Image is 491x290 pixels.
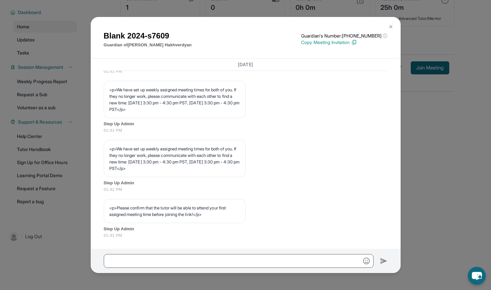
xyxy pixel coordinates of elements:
img: Close Icon [388,24,393,29]
p: <p>Please confirm that the tutor will be able to attend your first assigned meeting time before j... [109,205,240,218]
p: <p>We have set up weekly assigned meeting times for both of you. If they no longer work, please c... [109,86,240,113]
p: Guardian of [PERSON_NAME] Hakhverdyan [104,42,192,48]
h3: [DATE] [104,61,388,68]
span: ⓘ [383,33,387,39]
span: 01:41 PM [104,186,388,193]
img: Send icon [380,257,388,265]
img: Copy Icon [351,39,357,45]
span: Step Up Admin [104,121,388,127]
p: <p>We have set up weekly assigned meeting times for both of you. If they no longer work, please c... [109,145,240,172]
p: Copy Meeting Invitation [301,39,387,46]
span: 01:41 PM [104,232,388,239]
h1: Blank 2024-s7609 [104,30,192,42]
span: 01:41 PM [104,68,388,75]
span: Step Up Admin [104,226,388,232]
p: Guardian's Number: [PHONE_NUMBER] [301,33,387,39]
span: Step Up Admin [104,180,388,186]
span: 01:41 PM [104,127,388,134]
button: chat-button [468,267,486,285]
img: Emoji [363,258,370,264]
